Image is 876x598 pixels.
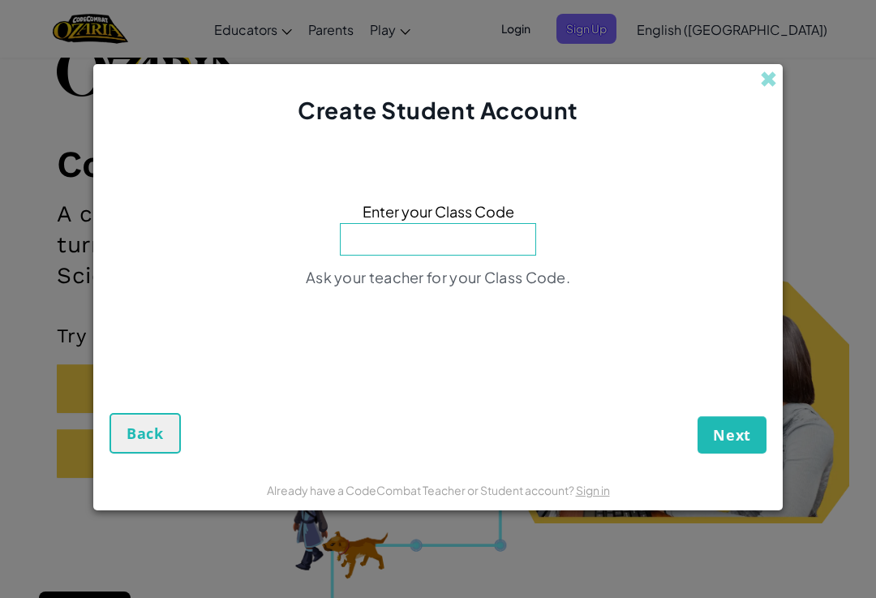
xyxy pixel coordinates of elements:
[298,96,578,124] span: Create Student Account
[267,483,576,497] span: Already have a CodeCombat Teacher or Student account?
[109,413,181,454] button: Back
[127,424,164,443] span: Back
[363,200,514,223] span: Enter your Class Code
[698,416,766,454] button: Next
[576,483,610,497] a: Sign in
[306,268,570,286] span: Ask your teacher for your Class Code.
[713,425,751,445] span: Next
